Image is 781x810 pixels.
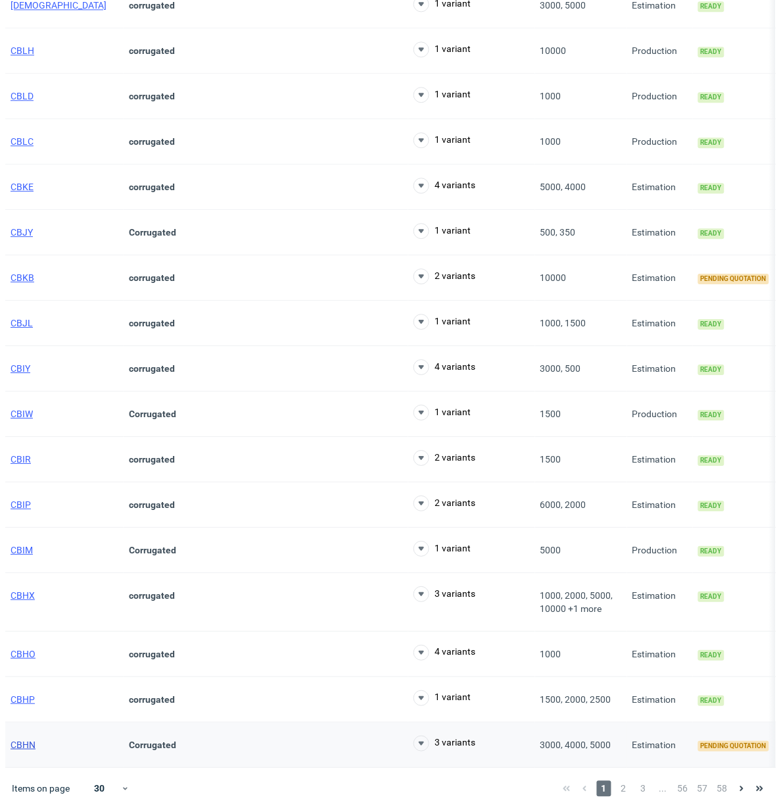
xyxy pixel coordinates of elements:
span: 3000, 500 [540,363,581,374]
a: CBHN [11,740,35,750]
span: CBIW [11,409,33,419]
span: 2 [617,781,631,797]
div: Production [627,74,693,119]
strong: corrugated [129,136,175,147]
span: Pending quotation [698,274,769,284]
strong: corrugated [129,590,175,601]
button: 2 variants [414,450,475,466]
div: Estimation [627,573,693,632]
span: 5000, 4000 [540,182,586,192]
span: Ready [698,183,724,193]
strong: corrugated [129,649,175,659]
a: CBKB [11,272,34,283]
div: Production [627,28,693,74]
span: 3 [636,781,651,797]
span: Items on page [12,782,70,796]
strong: Corrugated [129,545,176,555]
a: CBIP [11,499,31,510]
a: CBIY [11,363,30,374]
strong: Corrugated [129,409,176,419]
span: 1500 [540,409,561,419]
strong: corrugated [129,45,175,56]
a: CBLC [11,136,34,147]
div: Estimation [627,165,693,210]
a: CBHX [11,590,35,601]
div: 30 [78,780,121,798]
button: 4 variants [414,359,475,375]
button: 4 variants [414,645,475,661]
span: Ready [698,92,724,103]
a: CBHP [11,694,35,705]
span: 5000 [540,545,561,555]
span: 10000 [540,272,567,283]
span: 1000, 1500 [540,318,586,328]
button: 3 variants [414,586,475,602]
span: Ready [698,410,724,420]
a: CBJY [11,227,33,238]
strong: Corrugated [129,227,176,238]
div: Estimation [627,482,693,528]
span: Ready [698,365,724,375]
span: 58 [715,781,730,797]
span: 6000, 2000 [540,499,586,510]
a: CBIM [11,545,33,555]
button: 4 variants [414,178,475,193]
span: Ready [698,319,724,330]
span: 1000 [540,91,561,101]
span: Ready [698,501,724,511]
a: CBIR [11,454,31,465]
div: Estimation [627,722,693,768]
button: 1 variant [414,541,471,557]
button: 1 variant [414,405,471,420]
a: CBLH [11,45,34,56]
span: Ready [698,228,724,239]
a: CBHO [11,649,35,659]
div: Estimation [627,346,693,392]
strong: corrugated [129,182,175,192]
button: 1 variant [414,690,471,706]
strong: Corrugated [129,740,176,750]
div: Estimation [627,301,693,346]
span: Pending quotation [698,741,769,751]
span: 1500 [540,454,561,465]
div: Estimation [627,255,693,301]
span: 10000 [540,45,567,56]
button: 1 variant [414,223,471,239]
div: Estimation [627,210,693,255]
button: 1 variant [414,41,471,57]
span: 57 [696,781,710,797]
span: 1000 [540,136,561,147]
span: Ready [698,138,724,148]
strong: corrugated [129,454,175,465]
a: CBKE [11,182,34,192]
span: 1 [597,781,611,797]
button: 2 variants [414,268,475,284]
span: 1000, 2000, 5000, 10000 +1 more [540,590,613,614]
a: CBLD [11,91,34,101]
div: Production [627,528,693,573]
button: 3 variants [414,736,475,751]
div: Production [627,119,693,165]
span: ... [656,781,671,797]
span: Ready [698,47,724,57]
span: 56 [676,781,690,797]
strong: corrugated [129,91,175,101]
span: 1000 [540,649,561,659]
button: 1 variant [414,87,471,103]
strong: corrugated [129,318,175,328]
button: 1 variant [414,132,471,148]
a: CBJL [11,318,33,328]
span: Ready [698,1,724,12]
